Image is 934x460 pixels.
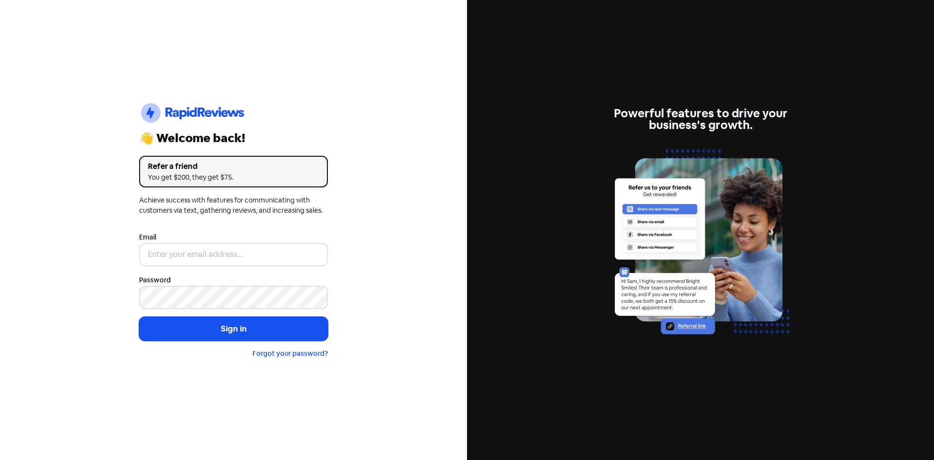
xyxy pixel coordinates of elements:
img: referrals [606,143,795,352]
div: Powerful features to drive your business's growth. [606,108,795,131]
div: Refer a friend [148,161,319,172]
a: Forgot your password? [252,349,328,358]
div: You get $200, they get $75. [148,172,319,183]
div: 👋 Welcome back! [139,132,328,144]
div: Achieve success with features for communicating with customers via text, gathering reviews, and i... [139,195,328,216]
label: Email [139,232,156,242]
label: Password [139,275,171,285]
input: Enter your email address... [139,243,328,266]
button: Sign in [139,317,328,341]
